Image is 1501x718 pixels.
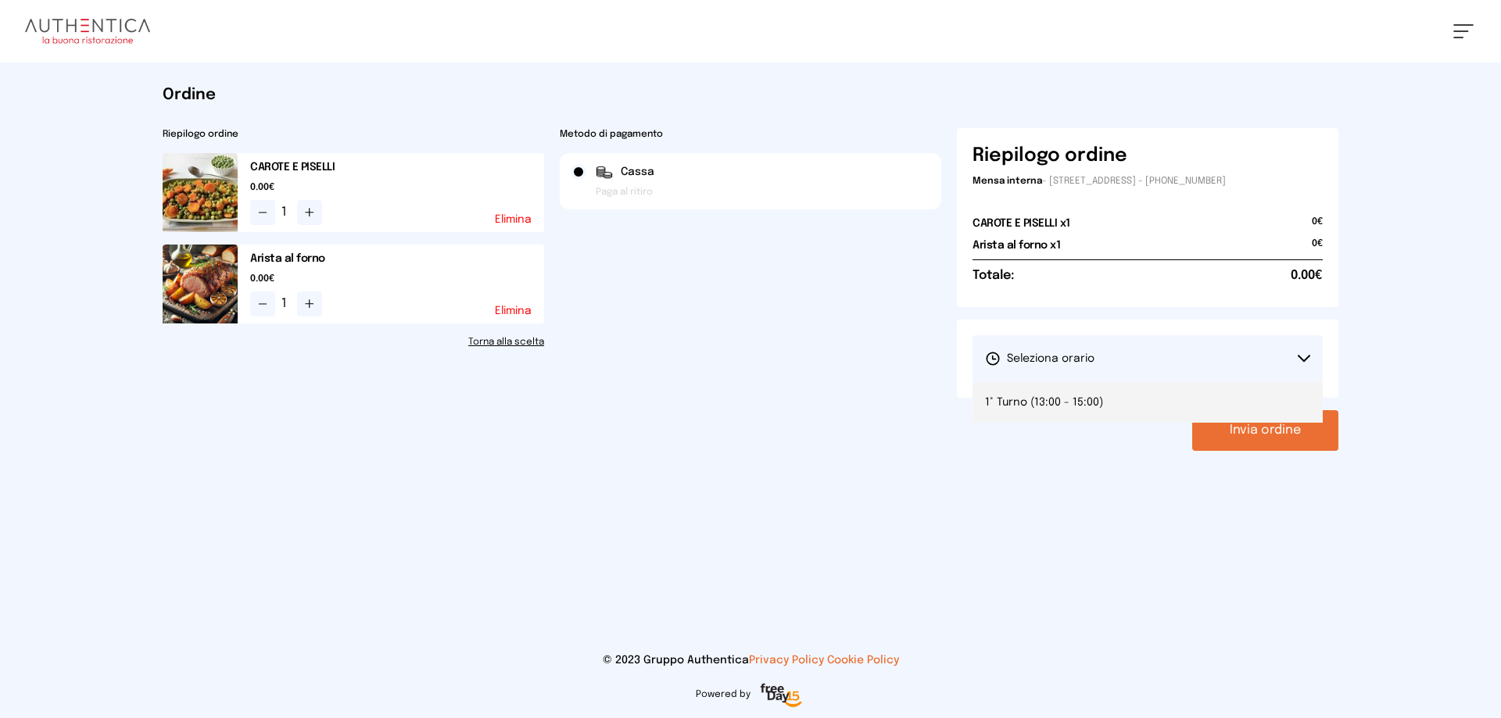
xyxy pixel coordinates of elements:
a: Cookie Policy [827,655,899,666]
span: Powered by [696,688,750,701]
button: Invia ordine [1192,410,1338,451]
button: Seleziona orario [973,335,1323,382]
img: logo-freeday.3e08031.png [757,680,806,712]
span: Seleziona orario [985,351,1094,366]
a: Privacy Policy [749,655,824,666]
span: 1° Turno (13:00 - 15:00) [985,395,1103,410]
p: © 2023 Gruppo Authentica [25,652,1476,668]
